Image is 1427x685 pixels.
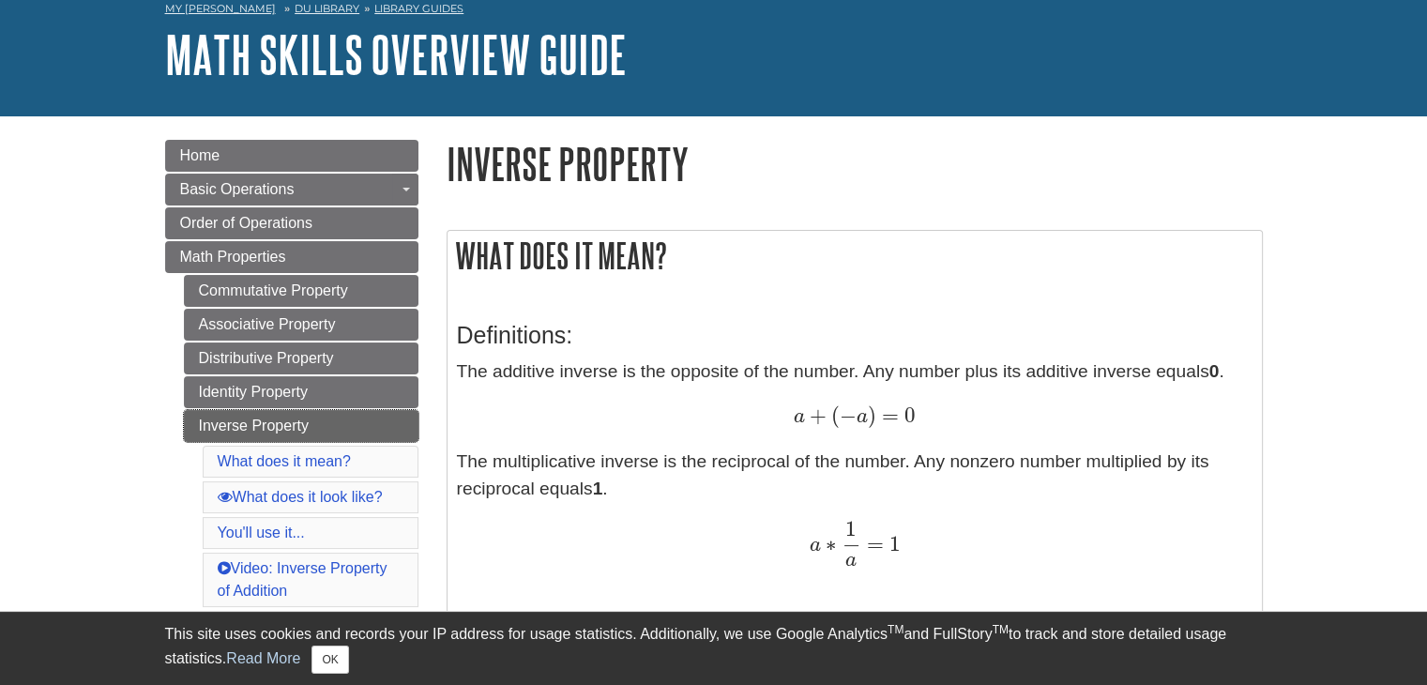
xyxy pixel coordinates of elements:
[165,623,1263,674] div: This site uses cookies and records your IP address for usage statistics. Additionally, we use Goo...
[218,525,305,540] a: You'll use it...
[809,535,820,556] span: a
[218,560,387,599] a: Video: Inverse Property of Addition
[448,231,1262,281] h2: What does it mean?
[868,403,876,428] span: )
[857,406,868,427] span: a
[993,623,1009,636] sup: TM
[180,249,286,265] span: Math Properties
[1209,361,1220,381] strong: 0
[888,623,903,636] sup: TM
[184,275,418,307] a: Commutative Property
[845,516,857,541] span: 1
[165,241,418,273] a: Math Properties
[827,403,840,428] span: (
[165,140,418,172] a: Home
[884,531,901,556] span: 1
[876,403,899,428] span: =
[457,358,1252,567] p: The additive inverse is the opposite of the number. Any number plus its additive inverse equals ....
[165,25,627,84] a: Math Skills Overview Guide
[593,479,603,498] strong: 1
[226,650,300,666] a: Read More
[820,531,836,556] span: ∗
[184,376,418,408] a: Identity Property
[180,147,220,163] span: Home
[899,403,916,428] span: 0
[180,181,295,197] span: Basic Operations
[165,174,418,205] a: Basic Operations
[793,406,804,427] span: a
[311,646,348,674] button: Close
[180,215,312,231] span: Order of Operations
[840,403,857,428] span: −
[457,322,1252,349] h3: Definitions:
[184,342,418,374] a: Distributive Property
[218,489,383,505] a: What does it look like?
[165,207,418,239] a: Order of Operations
[374,2,463,15] a: Library Guides
[218,453,351,469] a: What does it mean?
[804,403,826,428] span: +
[295,2,359,15] a: DU Library
[861,531,884,556] span: =
[165,1,276,17] a: My [PERSON_NAME]
[184,410,418,442] a: Inverse Property
[447,140,1263,188] h1: Inverse Property
[845,550,857,571] span: a
[184,309,418,341] a: Associative Property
